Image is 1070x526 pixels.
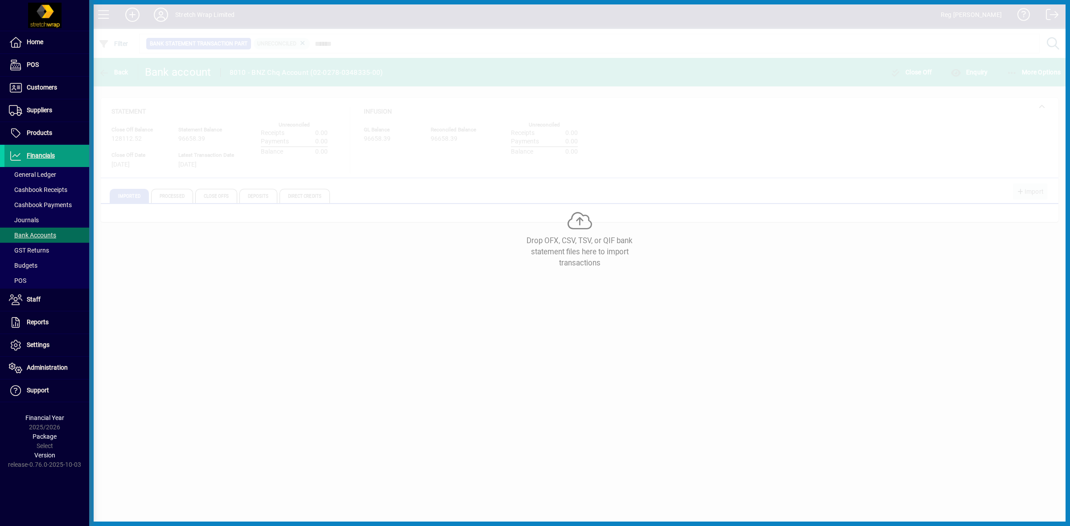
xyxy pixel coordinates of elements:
[9,277,26,284] span: POS
[34,452,55,459] span: Version
[4,357,89,379] a: Administration
[4,31,89,53] a: Home
[9,216,39,224] span: Journals
[4,54,89,76] a: POS
[4,289,89,311] a: Staff
[4,258,89,273] a: Budgets
[4,197,89,212] a: Cashbook Payments
[27,341,49,348] span: Settings
[4,311,89,334] a: Reports
[4,212,89,228] a: Journals
[27,318,49,326] span: Reports
[4,122,89,144] a: Products
[4,379,89,402] a: Support
[27,106,52,114] span: Suppliers
[4,273,89,288] a: POS
[25,414,64,421] span: Financial Year
[9,201,72,208] span: Cashbook Payments
[27,387,49,394] span: Support
[9,232,56,239] span: Bank Accounts
[27,152,55,159] span: Financials
[27,84,57,91] span: Customers
[33,433,57,440] span: Package
[27,38,43,45] span: Home
[4,167,89,182] a: General Ledger
[4,243,89,258] a: GST Returns
[9,186,67,193] span: Cashbook Receipts
[4,77,89,99] a: Customers
[9,171,56,178] span: General Ledger
[4,99,89,122] a: Suppliers
[4,228,89,243] a: Bank Accounts
[9,247,49,254] span: GST Returns
[4,182,89,197] a: Cashbook Receipts
[27,296,41,303] span: Staff
[27,61,39,68] span: POS
[27,129,52,136] span: Products
[27,364,68,371] span: Administration
[9,262,37,269] span: Budgets
[4,334,89,356] a: Settings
